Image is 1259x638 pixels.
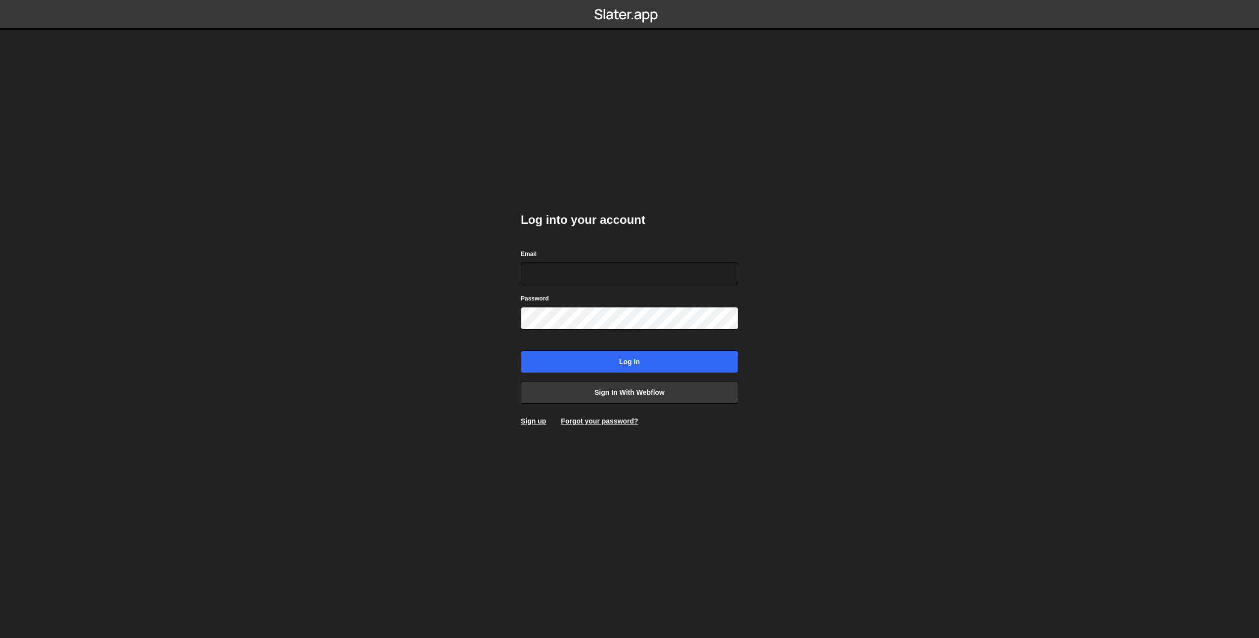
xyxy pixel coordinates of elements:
[521,249,537,259] label: Email
[521,417,546,425] a: Sign up
[521,350,738,373] input: Log in
[521,212,738,228] h2: Log into your account
[521,381,738,404] a: Sign in with Webflow
[521,294,549,303] label: Password
[561,417,638,425] a: Forgot your password?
